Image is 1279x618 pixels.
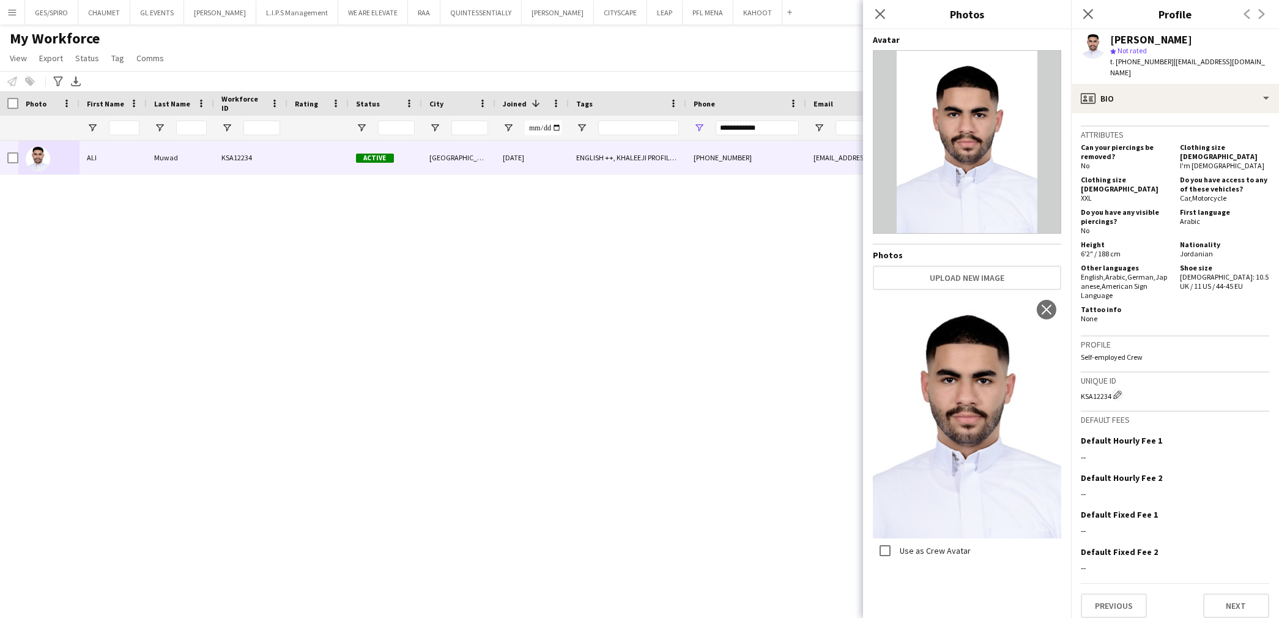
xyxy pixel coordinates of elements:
[147,141,214,174] div: Muwad
[1081,193,1092,203] span: XXL
[109,121,139,135] input: First Name Filter Input
[873,34,1061,45] h4: Avatar
[136,53,164,64] span: Comms
[1081,129,1269,140] h3: Attributes
[1180,175,1269,193] h5: Do you have access to any of these vehicles?
[716,121,799,135] input: Phone Filter Input
[356,99,380,108] span: Status
[1203,594,1269,618] button: Next
[1071,6,1279,22] h3: Profile
[694,99,715,108] span: Phone
[1081,414,1269,425] h3: Default fees
[694,122,705,133] button: Open Filter Menu
[87,99,124,108] span: First Name
[873,295,1061,538] img: Crew photo 1010936
[1180,240,1269,249] h5: Nationality
[1081,546,1158,557] h3: Default Fixed Fee 2
[221,94,265,113] span: Workforce ID
[1081,249,1121,258] span: 6'2" / 188 cm
[1180,207,1269,217] h5: First language
[34,50,68,66] a: Export
[1081,594,1147,618] button: Previous
[1081,452,1269,463] div: --
[338,1,408,24] button: WE ARE ELEVATE
[686,141,806,174] div: [PHONE_NUMBER]
[87,122,98,133] button: Open Filter Menu
[598,121,679,135] input: Tags Filter Input
[39,53,63,64] span: Export
[873,50,1061,234] img: Crew avatar
[356,154,394,163] span: Active
[683,1,733,24] button: PFL MENA
[1081,281,1147,300] span: American Sign Language
[897,545,971,556] label: Use as Crew Avatar
[10,29,100,48] span: My Workforce
[1081,562,1269,573] div: --
[356,122,367,133] button: Open Filter Menu
[1071,84,1279,113] div: Bio
[1180,217,1200,226] span: Arabic
[873,266,1061,290] button: Upload new image
[1118,46,1147,55] span: Not rated
[176,121,207,135] input: Last Name Filter Input
[863,6,1071,22] h3: Photos
[1081,314,1097,323] span: None
[814,99,833,108] span: Email
[70,50,104,66] a: Status
[1081,305,1170,314] h5: Tattoo info
[75,53,99,64] span: Status
[256,1,338,24] button: L.I.P.S Management
[594,1,647,24] button: CITYSCAPE
[1081,226,1089,235] span: No
[130,1,184,24] button: GL EVENTS
[1180,272,1269,291] span: [DEMOGRAPHIC_DATA]: 10.5 UK / 11 US / 44-45 EU
[378,121,415,135] input: Status Filter Input
[1081,435,1162,446] h3: Default Hourly Fee 1
[647,1,683,24] button: LEAP
[1110,57,1265,77] span: | [EMAIL_ADDRESS][DOMAIN_NAME]
[25,1,78,24] button: GES/SPIRO
[1105,272,1127,281] span: Arabic ,
[111,53,124,64] span: Tag
[1180,193,1192,203] span: Car ,
[78,1,130,24] button: CHAUMET
[1081,240,1170,249] h5: Height
[1081,375,1269,386] h3: Unique ID
[503,122,514,133] button: Open Filter Menu
[1180,143,1269,161] h5: Clothing size [DEMOGRAPHIC_DATA]
[1081,143,1170,161] h5: Can your piercings be removed?
[429,122,440,133] button: Open Filter Menu
[132,50,169,66] a: Comms
[26,99,46,108] span: Photo
[576,122,587,133] button: Open Filter Menu
[1081,525,1269,536] div: --
[495,141,569,174] div: [DATE]
[184,1,256,24] button: [PERSON_NAME]
[1192,193,1226,203] span: Motorcycle
[154,122,165,133] button: Open Filter Menu
[873,250,1061,261] h4: Photos
[5,50,32,66] a: View
[429,99,443,108] span: City
[1081,352,1269,362] p: Self-employed Crew
[1081,161,1089,170] span: No
[1110,57,1174,66] span: t. [PHONE_NUMBER]
[1081,272,1167,291] span: Japanese ,
[1081,389,1269,401] div: KSA12234
[569,141,686,174] div: ENGLISH ++, KHALEEJI PROFILE, Potential Supervisor Training, TOP HOST/HOSTESS, TOP PROMOTER, TOP ...
[26,147,50,171] img: ALI Muwad
[221,122,232,133] button: Open Filter Menu
[814,122,825,133] button: Open Filter Menu
[1110,34,1192,45] div: [PERSON_NAME]
[10,53,27,64] span: View
[806,141,955,174] div: [EMAIL_ADDRESS][DOMAIN_NAME]
[422,141,495,174] div: [GEOGRAPHIC_DATA]
[733,1,782,24] button: KAHOOT
[522,1,594,24] button: [PERSON_NAME]
[1180,249,1213,258] span: Jordanian
[408,1,440,24] button: RAA
[69,74,83,89] app-action-btn: Export XLSX
[1081,175,1170,193] h5: Clothing size [DEMOGRAPHIC_DATA]
[1081,272,1105,281] span: English ,
[51,74,65,89] app-action-btn: Advanced filters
